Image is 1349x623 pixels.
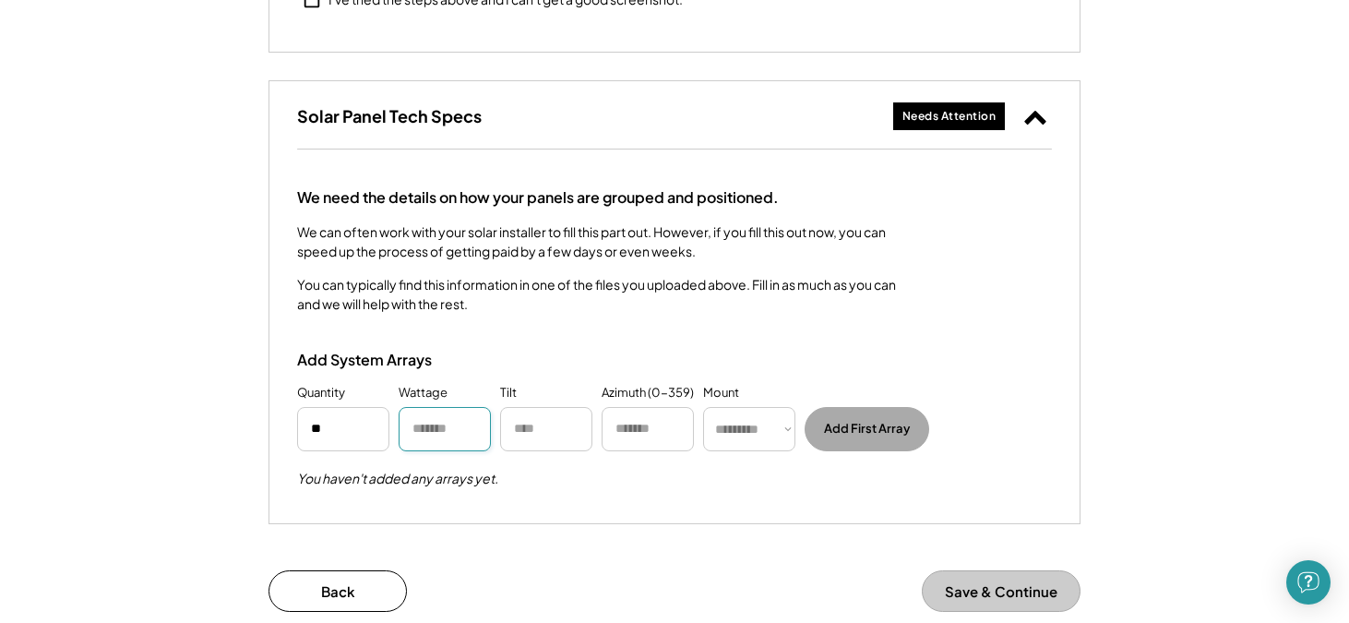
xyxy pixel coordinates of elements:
[500,384,517,402] div: Tilt
[297,351,482,370] div: Add System Arrays
[297,470,498,486] div: You haven't added any arrays yet.
[902,109,997,125] div: Needs Attention
[297,384,345,402] div: Quantity
[399,384,448,402] div: Wattage
[297,105,482,126] h3: Solar Panel Tech Specs
[297,275,897,314] div: You can typically find this information in one of the files you uploaded above. Fill in as much a...
[297,222,897,261] div: We can often work with your solar installer to fill this part out. However, if you fill this out ...
[703,384,739,402] div: Mount
[922,570,1080,612] button: Save & Continue
[297,186,779,209] div: We need the details on how your panels are grouped and positioned.
[269,570,407,612] button: Back
[602,384,694,402] div: Azimuth (0-359)
[805,407,929,451] button: Add First Array
[1286,560,1331,605] div: Open Intercom Messenger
